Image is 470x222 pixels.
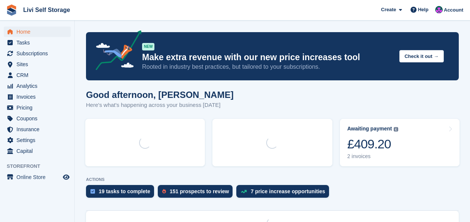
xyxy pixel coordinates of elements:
[435,6,443,13] img: Graham Cameron
[241,190,247,193] img: price_increase_opportunities-93ffe204e8149a01c8c9dc8f82e8f89637d9d84a8eef4429ea346261dce0b2c0.svg
[16,146,61,156] span: Capital
[4,92,71,102] a: menu
[6,4,17,16] img: stora-icon-8386f47178a22dfd0bd8f6a31ec36ba5ce8667c1dd55bd0f319d3a0aa187defe.svg
[90,189,95,194] img: task-75834270c22a3079a89374b754ae025e5fb1db73e45f91037f5363f120a921f8.svg
[16,92,61,102] span: Invoices
[86,90,234,100] h1: Good afternoon, [PERSON_NAME]
[4,37,71,48] a: menu
[4,27,71,37] a: menu
[16,135,61,145] span: Settings
[142,43,154,50] div: NEW
[86,177,459,182] p: ACTIONS
[170,188,229,194] div: 151 prospects to review
[4,48,71,59] a: menu
[381,6,396,13] span: Create
[86,185,158,201] a: 19 tasks to complete
[142,52,393,63] p: Make extra revenue with our new price increases tool
[251,188,325,194] div: 7 price increase opportunities
[4,135,71,145] a: menu
[394,127,398,132] img: icon-info-grey-7440780725fd019a000dd9b08b2336e03edf1995a4989e88bcd33f0948082b44.svg
[16,124,61,135] span: Insurance
[7,163,74,170] span: Storefront
[89,30,142,73] img: price-adjustments-announcement-icon-8257ccfd72463d97f412b2fc003d46551f7dbcb40ab6d574587a9cd5c0d94...
[347,136,399,152] div: £409.20
[418,6,428,13] span: Help
[4,113,71,124] a: menu
[16,113,61,124] span: Coupons
[16,172,61,182] span: Online Store
[99,188,150,194] div: 19 tasks to complete
[4,124,71,135] a: menu
[340,119,460,166] a: Awaiting payment £409.20 2 invoices
[86,101,234,110] p: Here's what's happening across your business [DATE]
[16,48,61,59] span: Subscriptions
[158,185,237,201] a: 151 prospects to review
[62,173,71,182] a: Preview store
[4,172,71,182] a: menu
[16,37,61,48] span: Tasks
[236,185,332,201] a: 7 price increase opportunities
[16,27,61,37] span: Home
[162,189,166,194] img: prospect-51fa495bee0391a8d652442698ab0144808aea92771e9ea1ae160a38d050c398.svg
[4,70,71,80] a: menu
[4,81,71,91] a: menu
[16,70,61,80] span: CRM
[16,81,61,91] span: Analytics
[20,4,73,16] a: Livi Self Storage
[142,63,393,71] p: Rooted in industry best practices, but tailored to your subscriptions.
[347,153,399,160] div: 2 invoices
[399,50,444,62] button: Check it out →
[347,126,392,132] div: Awaiting payment
[16,59,61,70] span: Sites
[4,102,71,113] a: menu
[16,102,61,113] span: Pricing
[4,59,71,70] a: menu
[444,6,463,14] span: Account
[4,146,71,156] a: menu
